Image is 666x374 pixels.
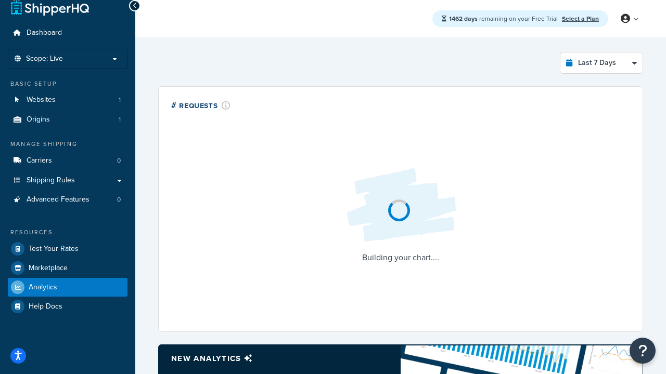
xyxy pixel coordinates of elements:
[171,99,230,111] div: # Requests
[8,297,127,316] a: Help Docs
[8,151,127,170] a: Carriers0
[29,283,57,292] span: Analytics
[117,195,121,204] span: 0
[8,90,127,110] li: Websites
[8,110,127,129] a: Origins1
[119,96,121,104] span: 1
[29,302,62,311] span: Help Docs
[338,250,463,265] p: Building your chart....
[27,96,56,104] span: Websites
[8,190,127,209] a: Advanced Features0
[8,110,127,129] li: Origins
[8,90,127,110] a: Websites1
[171,351,388,366] p: New analytics
[8,239,127,258] a: Test Your Rates
[29,264,68,273] span: Marketplace
[630,338,656,364] button: Open Resource Center
[8,190,127,209] li: Advanced Features
[8,259,127,277] a: Marketplace
[449,14,478,23] strong: 1462 days
[119,115,121,124] span: 1
[8,79,127,88] div: Basic Setup
[27,156,52,165] span: Carriers
[27,115,50,124] span: Origins
[27,29,62,37] span: Dashboard
[562,14,599,23] a: Select a Plan
[27,195,89,204] span: Advanced Features
[8,23,127,43] a: Dashboard
[449,14,559,23] span: remaining on your Free Trial
[26,55,63,63] span: Scope: Live
[8,140,127,149] div: Manage Shipping
[8,151,127,170] li: Carriers
[117,156,121,165] span: 0
[8,278,127,297] a: Analytics
[8,228,127,237] div: Resources
[27,176,75,185] span: Shipping Rules
[8,171,127,190] a: Shipping Rules
[29,245,79,253] span: Test Your Rates
[338,160,463,250] img: Loading...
